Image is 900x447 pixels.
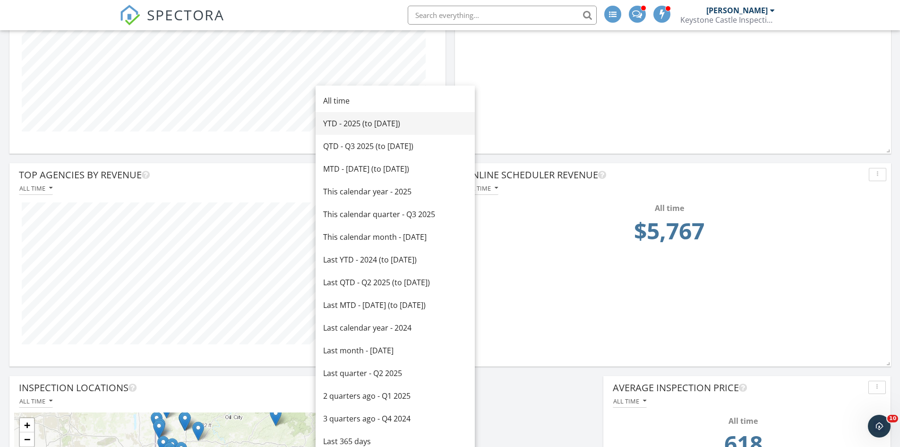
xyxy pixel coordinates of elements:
[613,381,865,395] div: Average Inspection Price
[120,13,224,33] a: SPECTORA
[323,345,467,356] div: Last month - [DATE]
[323,186,467,197] div: This calendar year - 2025
[408,6,597,25] input: Search everything...
[323,209,467,220] div: This calendar quarter - Q3 2025
[467,202,871,214] div: All time
[323,231,467,243] div: This calendar month - [DATE]
[613,395,647,408] button: All time
[323,254,467,265] div: Last YTD - 2024 (to [DATE])
[868,415,891,438] iframe: Intercom live chat
[464,168,865,182] div: Online Scheduler Revenue
[464,182,498,195] button: All time
[19,398,52,404] div: All time
[323,322,467,333] div: Last calendar year - 2024
[613,398,646,404] div: All time
[323,436,467,447] div: Last 365 days
[20,418,34,432] a: Zoom in
[19,182,53,195] button: All time
[887,415,898,422] span: 10
[323,368,467,379] div: Last quarter - Q2 2025
[465,185,498,192] div: All time
[19,395,53,408] button: All time
[323,390,467,402] div: 2 quarters ago - Q1 2025
[323,95,467,106] div: All time
[323,277,467,288] div: Last QTD - Q2 2025 (to [DATE])
[147,5,224,25] span: SPECTORA
[120,5,140,26] img: The Best Home Inspection Software - Spectora
[323,118,467,129] div: YTD - 2025 (to [DATE])
[323,299,467,311] div: Last MTD - [DATE] (to [DATE])
[323,413,467,424] div: 3 quarters ago - Q4 2024
[20,432,34,447] a: Zoom out
[19,381,420,395] div: Inspection Locations
[706,6,768,15] div: [PERSON_NAME]
[323,163,467,175] div: MTD - [DATE] (to [DATE])
[323,140,467,152] div: QTD - Q3 2025 (to [DATE])
[19,168,420,182] div: Top Agencies by Revenue
[19,185,52,192] div: All time
[467,214,871,254] td: 5767.0
[616,415,871,427] div: All time
[680,15,775,25] div: Keystone Castle Inspections LLC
